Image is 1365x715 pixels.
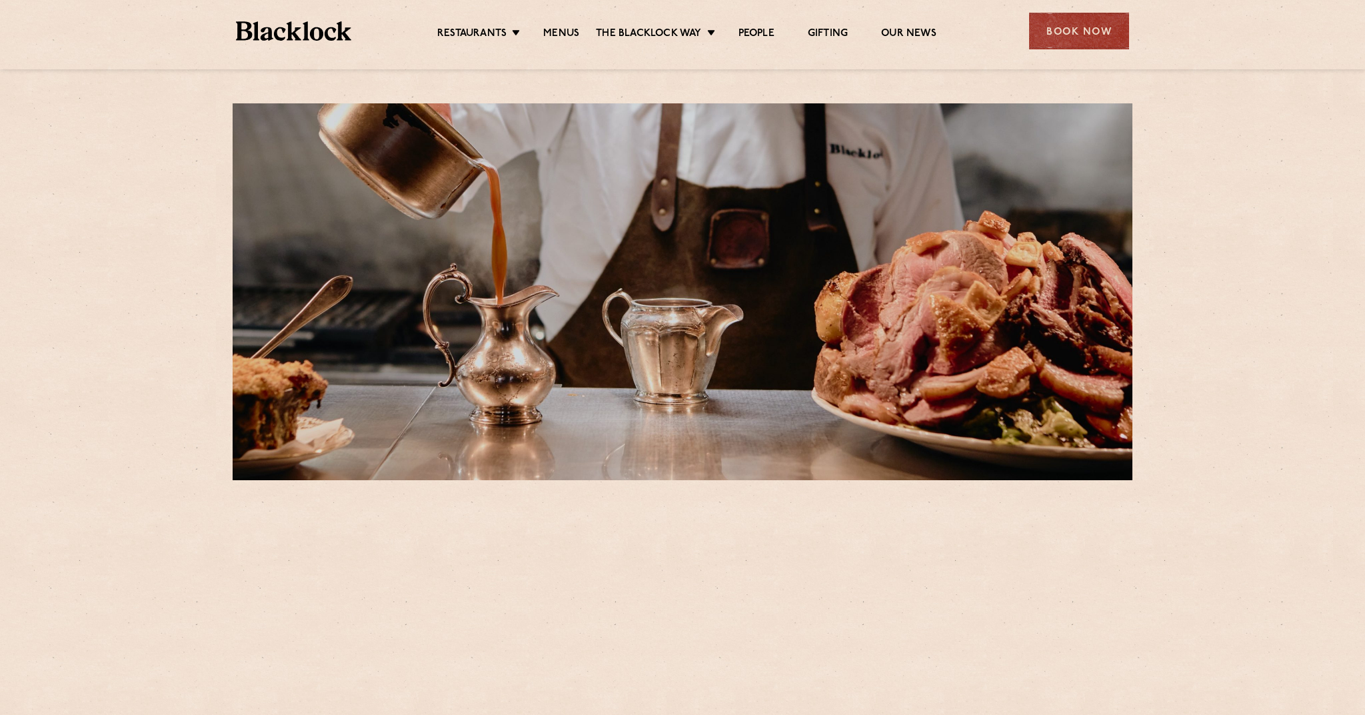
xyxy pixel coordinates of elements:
a: Restaurants [437,27,507,42]
a: People [738,27,774,42]
a: The Blacklock Way [596,27,701,42]
a: Gifting [808,27,848,42]
a: Menus [543,27,579,42]
img: BL_Textured_Logo-footer-cropped.svg [236,21,351,41]
a: Our News [881,27,936,42]
div: Book Now [1029,13,1129,49]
